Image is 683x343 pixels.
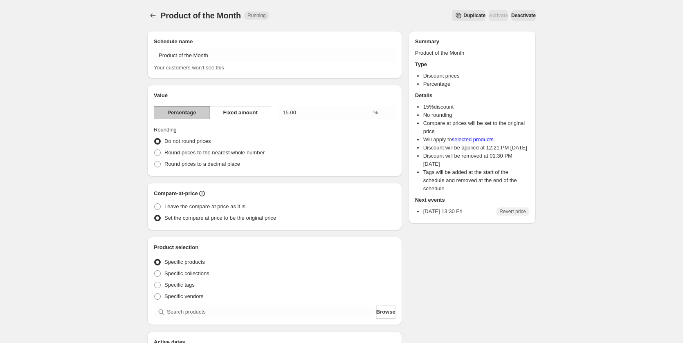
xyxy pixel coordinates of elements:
[164,149,265,156] span: Round prices to the nearest whole number
[154,38,395,46] h2: Schedule name
[154,189,198,198] h2: Compare-at-price
[154,106,210,119] button: Percentage
[499,208,526,215] span: Revert price
[164,293,203,299] span: Specific vendors
[154,127,177,133] span: Rounding
[164,138,211,144] span: Do not round prices
[423,207,463,216] p: [DATE] 13:30 Fri
[423,144,529,152] li: Discount will be applied at 12:21 PM [DATE]
[511,12,536,19] span: Deactivate
[247,12,266,19] span: Running
[376,305,395,318] button: Browse
[452,10,485,21] button: Secondary action label
[423,80,529,88] li: Percentage
[423,119,529,136] li: Compare at prices will be set to the original price
[154,65,224,71] span: Your customers won't see this
[511,10,536,21] button: Deactivate
[164,161,240,167] span: Round prices to a decimal place
[164,259,205,265] span: Specific products
[164,270,209,276] span: Specific collections
[423,168,529,193] li: Tags will be added at the start of the schedule and removed at the end of the schedule
[223,109,258,117] span: Fixed amount
[376,308,395,316] span: Browse
[154,91,395,100] h2: Value
[147,10,159,21] button: Schedules
[160,11,241,20] span: Product of the Month
[164,203,245,209] span: Leave the compare at price as it is
[415,38,529,46] h2: Summary
[209,106,271,119] button: Fixed amount
[423,111,529,119] li: No rounding
[164,282,195,288] span: Specific tags
[154,243,395,252] h2: Product selection
[167,305,375,318] input: Search products
[423,136,529,144] li: Will apply to
[415,60,529,69] h2: Type
[415,49,529,57] p: Product of the Month
[423,72,529,80] li: Discount prices
[452,136,494,143] a: selected products
[373,109,378,116] span: %
[463,12,485,19] span: Duplicate
[415,196,529,204] h2: Next events
[423,103,529,111] li: 15 % discount
[423,152,529,168] li: Discount will be removed at 01:30 PM [DATE]
[164,215,276,221] span: Set the compare at price to be the original price
[415,91,529,100] h2: Details
[167,109,196,117] span: Percentage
